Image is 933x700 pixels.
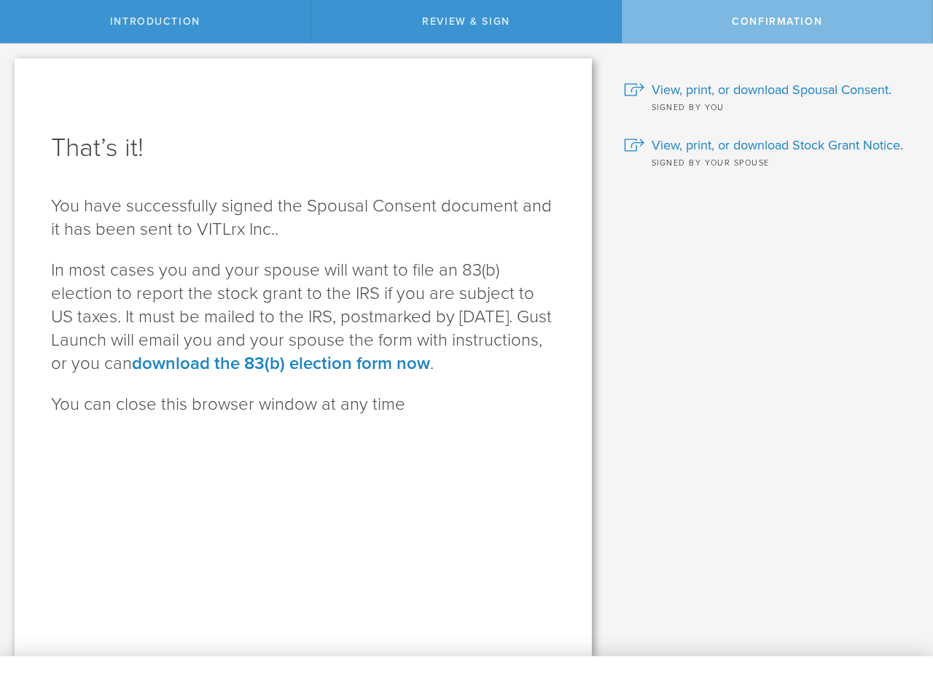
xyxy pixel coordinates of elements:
[652,136,903,155] span: View, print, or download Stock Grant Notice.
[132,353,430,374] a: download the 83(b) election form now
[624,99,911,114] div: Signed by you
[624,155,911,169] div: Signed by your spouse
[732,15,822,28] span: Confirmation
[110,15,200,28] span: Introduction
[51,259,555,376] p: In most cases you and your spouse will want to file an 83(b) election to report the stock grant t...
[51,131,555,166] h1: That’s it!
[422,15,510,28] span: Review & Sign
[51,393,555,416] p: You can close this browser window at any time
[51,195,555,241] p: You have successfully signed the Spousal Consent document and it has been sent to VITLrx Inc..
[652,80,891,99] span: View, print, or download Spousal Consent.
